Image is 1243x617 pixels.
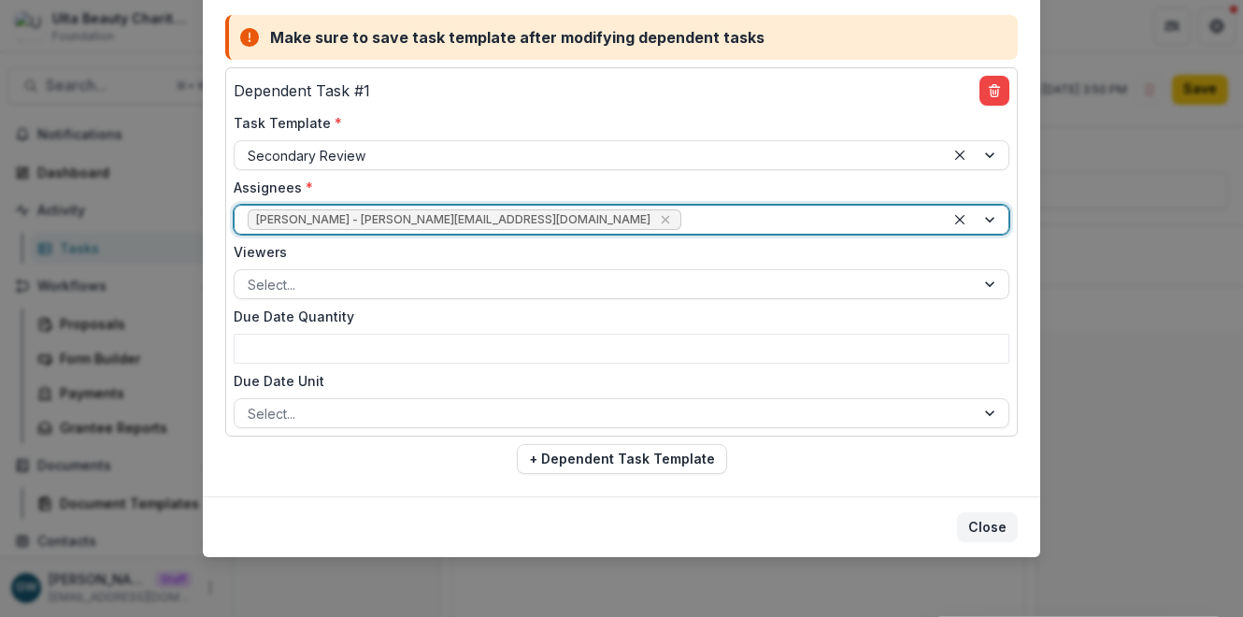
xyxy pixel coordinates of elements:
[656,210,675,229] div: Remove Grace W. - grace+ulta@trytemelio.com
[957,512,1018,542] button: Close
[234,307,998,326] label: Due Date Quantity
[234,178,998,197] label: Assignees
[234,113,998,133] label: Task Template
[270,26,764,49] div: Make sure to save task template after modifying dependent tasks
[256,213,650,226] span: [PERSON_NAME] - [PERSON_NAME][EMAIL_ADDRESS][DOMAIN_NAME]
[949,208,971,231] div: Clear selected options
[949,144,971,166] div: Clear selected options
[234,79,370,102] p: Dependent Task # 1
[517,444,727,474] button: + Dependent Task Template
[234,242,998,262] label: Viewers
[979,76,1009,106] button: delete
[234,371,998,391] label: Due Date Unit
